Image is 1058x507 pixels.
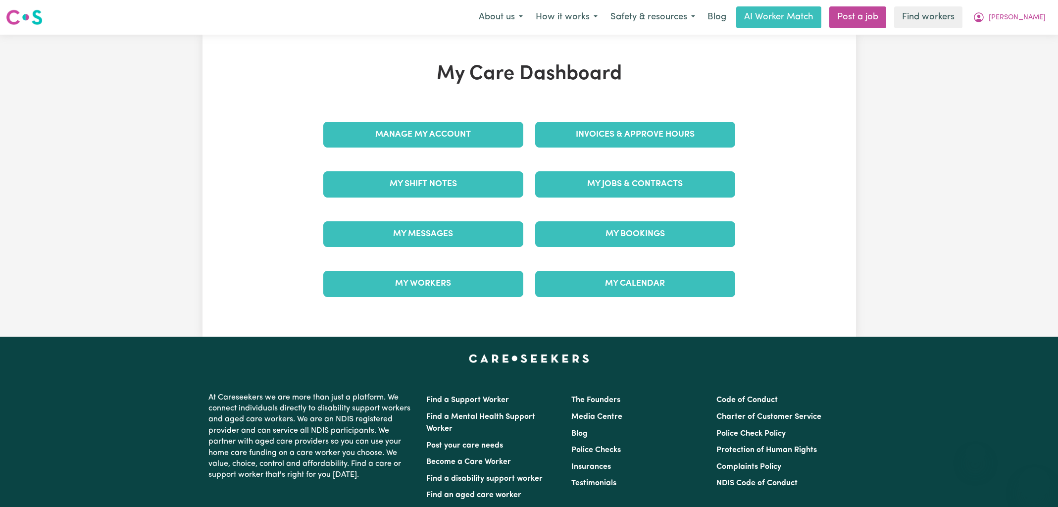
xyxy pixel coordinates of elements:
[989,12,1046,23] span: [PERSON_NAME]
[426,442,503,450] a: Post your care needs
[323,122,523,148] a: Manage My Account
[208,388,414,485] p: At Careseekers we are more than just a platform. We connect individuals directly to disability su...
[966,7,1052,28] button: My Account
[829,6,886,28] a: Post a job
[736,6,821,28] a: AI Worker Match
[426,413,535,433] a: Find a Mental Health Support Worker
[716,446,817,454] a: Protection of Human Rights
[894,6,962,28] a: Find workers
[965,444,985,463] iframe: Close message
[323,171,523,197] a: My Shift Notes
[716,463,781,471] a: Complaints Policy
[716,413,821,421] a: Charter of Customer Service
[469,355,589,362] a: Careseekers home page
[571,430,588,438] a: Blog
[529,7,604,28] button: How it works
[323,221,523,247] a: My Messages
[323,271,523,297] a: My Workers
[702,6,732,28] a: Blog
[571,396,620,404] a: The Founders
[317,62,741,86] h1: My Care Dashboard
[535,122,735,148] a: Invoices & Approve Hours
[716,430,786,438] a: Police Check Policy
[716,479,798,487] a: NDIS Code of Conduct
[426,491,521,499] a: Find an aged care worker
[1018,467,1050,499] iframe: Button to launch messaging window
[535,171,735,197] a: My Jobs & Contracts
[571,479,616,487] a: Testimonials
[426,396,509,404] a: Find a Support Worker
[535,221,735,247] a: My Bookings
[604,7,702,28] button: Safety & resources
[716,396,778,404] a: Code of Conduct
[571,446,621,454] a: Police Checks
[535,271,735,297] a: My Calendar
[6,6,43,29] a: Careseekers logo
[571,413,622,421] a: Media Centre
[426,458,511,466] a: Become a Care Worker
[571,463,611,471] a: Insurances
[6,8,43,26] img: Careseekers logo
[472,7,529,28] button: About us
[426,475,543,483] a: Find a disability support worker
